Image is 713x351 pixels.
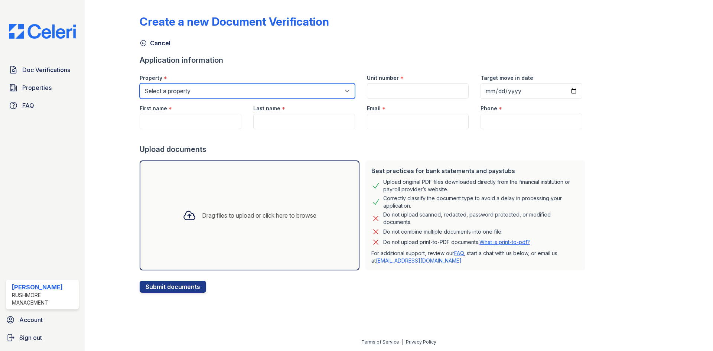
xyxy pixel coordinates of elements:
a: Account [3,312,82,327]
div: | [402,339,403,345]
div: Drag files to upload or click here to browse [202,211,316,220]
p: Do not upload print-to-PDF documents. [383,238,530,246]
label: Target move in date [481,74,533,82]
a: Properties [6,80,79,95]
a: Cancel [140,39,170,48]
span: Properties [22,83,52,92]
label: Unit number [367,74,399,82]
span: FAQ [22,101,34,110]
a: Terms of Service [361,339,399,345]
div: Do not combine multiple documents into one file. [383,227,502,236]
a: [EMAIL_ADDRESS][DOMAIN_NAME] [376,257,462,264]
a: Doc Verifications [6,62,79,77]
label: Property [140,74,162,82]
p: For additional support, review our , start a chat with us below, or email us at [371,250,579,264]
label: Last name [253,105,280,112]
img: CE_Logo_Blue-a8612792a0a2168367f1c8372b55b34899dd931a85d93a1a3d3e32e68fde9ad4.png [3,24,82,39]
span: Account [19,315,43,324]
button: Submit documents [140,281,206,293]
a: FAQ [6,98,79,113]
a: Sign out [3,330,82,345]
label: Email [367,105,381,112]
div: [PERSON_NAME] [12,283,76,292]
div: Application information [140,55,588,65]
div: Upload original PDF files downloaded directly from the financial institution or payroll provider’... [383,178,579,193]
a: Privacy Policy [406,339,436,345]
span: Sign out [19,333,42,342]
div: Create a new Document Verification [140,15,329,28]
label: First name [140,105,167,112]
div: Do not upload scanned, redacted, password protected, or modified documents. [383,211,579,226]
a: What is print-to-pdf? [479,239,530,245]
div: Correctly classify the document type to avoid a delay in processing your application. [383,195,579,209]
span: Doc Verifications [22,65,70,74]
div: Best practices for bank statements and paystubs [371,166,579,175]
a: FAQ [454,250,464,256]
div: Upload documents [140,144,588,155]
label: Phone [481,105,497,112]
div: Rushmore Management [12,292,76,306]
